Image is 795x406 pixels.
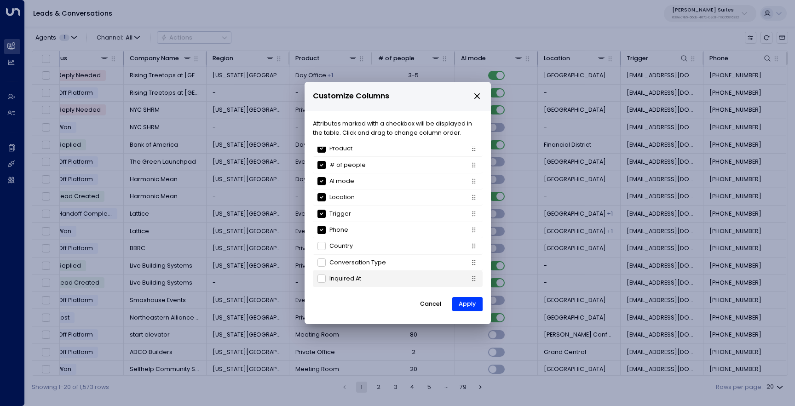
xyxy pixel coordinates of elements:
[413,297,449,312] button: Cancel
[329,241,353,251] p: Country
[329,258,386,267] p: Conversation Type
[313,90,389,102] span: Customize Columns
[452,297,483,312] button: Apply
[329,177,354,186] p: AI mode
[329,209,351,218] p: Trigger
[329,274,361,283] p: Inquired At
[329,193,355,202] p: Location
[329,160,366,170] p: # of people
[313,119,483,137] p: Attributes marked with a checkbox will be displayed in the table. Click and drag to change column...
[329,225,348,234] p: Phone
[329,144,352,153] p: Product
[473,92,481,100] button: close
